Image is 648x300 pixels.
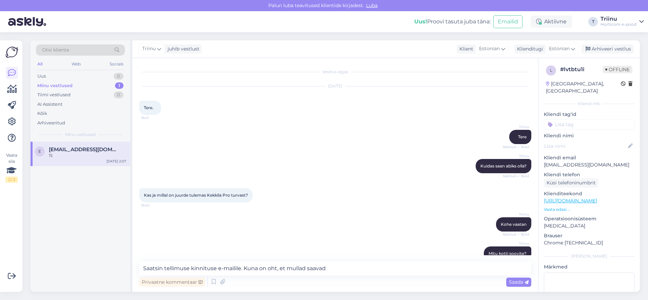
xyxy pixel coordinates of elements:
[139,83,531,89] div: [DATE]
[504,124,529,129] span: Triinu
[479,45,500,53] span: Estonian
[107,159,126,164] div: [DATE] 2:07
[142,45,156,53] span: Triinu
[70,60,82,68] div: Web
[5,152,18,183] div: Vaata siia
[489,251,527,256] span: Mitu kotti soovite?
[549,45,570,53] span: Estonian
[550,68,552,73] span: l
[544,119,634,129] input: Lisa tag
[514,45,543,53] div: Klienditugi
[49,153,126,159] div: 15
[114,73,123,80] div: 0
[144,105,153,110] span: Tere.
[139,261,531,276] textarea: Saatsin tellimuse kinnituse e-mailile. Kuna on oht, et mullad saavad
[544,171,634,178] p: Kliendi telefon
[509,279,529,285] span: Saada
[544,206,634,213] p: Vaata edasi ...
[582,44,634,54] div: Arhiveeri vestlus
[414,18,491,26] div: Proovi tasuta juba täna:
[37,73,46,80] div: Uus
[504,212,529,217] span: Triinu
[544,161,634,168] p: [EMAIL_ADDRESS][DOMAIN_NAME]
[414,18,427,25] b: Uus!
[108,60,125,68] div: Socials
[49,146,119,153] span: Exiic24@gmail.com
[531,16,572,28] div: Aktiivne
[588,17,598,26] div: T
[141,203,167,208] span: 16:42
[37,92,71,98] div: Tiimi vestlused
[544,198,597,204] a: [URL][DOMAIN_NAME]
[601,16,644,27] a: TriinuHorticom e-pood
[601,16,636,22] div: Triinu
[544,222,634,229] p: [MEDICAL_DATA]
[38,149,41,154] span: E
[504,241,529,246] span: Triinu
[544,239,634,246] p: Chrome [TECHNICAL_ID]
[501,222,527,227] span: Kohe vaatan
[544,263,634,271] p: Märkmed
[42,46,69,54] span: Otsi kliente
[37,101,62,108] div: AI Assistent
[504,154,529,159] span: Triinu
[503,144,529,149] span: Nähtud ✓ 16:42
[139,69,531,75] div: Vestlus algas
[503,174,529,179] span: Nähtud ✓ 16:42
[165,45,199,53] div: juhib vestlust
[493,15,522,28] button: Emailid
[544,215,634,222] p: Operatsioonisüsteem
[114,92,123,98] div: 0
[115,82,123,89] div: 1
[144,193,248,198] span: Kas ja millal on juurde tulemas Kekkila Pro turvast?
[603,66,632,73] span: Offline
[544,111,634,118] p: Kliendi tag'id
[546,80,621,95] div: [GEOGRAPHIC_DATA], [GEOGRAPHIC_DATA]
[544,101,634,107] div: Kliendi info
[37,120,65,126] div: Arhiveeritud
[139,278,205,287] div: Privaatne kommentaar
[544,253,634,259] div: [PERSON_NAME]
[544,178,598,187] div: Küsi telefoninumbrit
[5,46,18,59] img: Askly Logo
[65,132,96,138] span: Minu vestlused
[37,82,73,89] div: Minu vestlused
[5,177,18,183] div: 2 / 3
[544,190,634,197] p: Klienditeekond
[601,22,636,27] div: Horticom e-pood
[503,232,529,237] span: Nähtud ✓ 16:42
[544,154,634,161] p: Kliendi email
[560,65,603,74] div: # lvtbtu1i
[480,163,527,168] span: Kuidas saan abiks olla?
[36,60,44,68] div: All
[457,45,473,53] div: Klient
[37,110,47,117] div: Kõik
[141,115,167,120] span: 16:41
[544,232,634,239] p: Brauser
[364,2,380,8] span: Luba
[544,142,627,150] input: Lisa nimi
[518,134,527,139] span: Tere
[544,132,634,139] p: Kliendi nimi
